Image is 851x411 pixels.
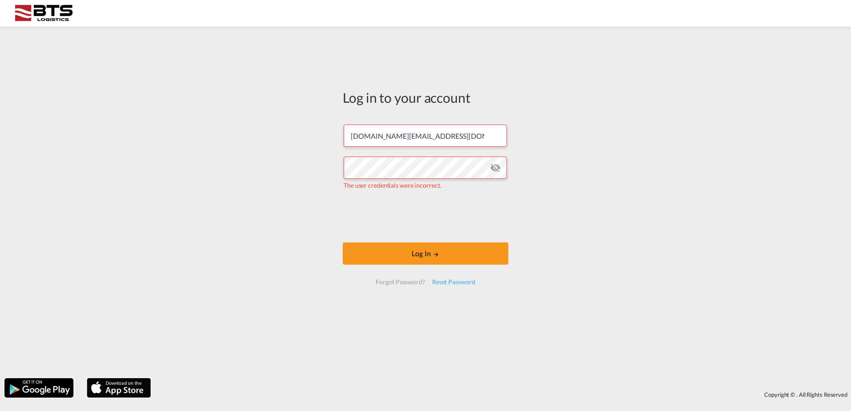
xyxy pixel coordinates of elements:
img: apple.png [86,377,152,399]
div: Copyright © . All Rights Reserved [155,387,851,402]
md-icon: icon-eye-off [490,162,501,173]
button: LOGIN [343,242,508,265]
img: google.png [4,377,74,399]
div: Log in to your account [343,88,508,107]
div: Reset Password [429,274,479,290]
img: cdcc71d0be7811ed9adfbf939d2aa0e8.png [13,4,73,24]
span: The user credentials were incorrect. [344,181,441,189]
input: Enter email/phone number [344,125,507,147]
div: Forgot Password? [372,274,428,290]
iframe: reCAPTCHA [358,199,493,234]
